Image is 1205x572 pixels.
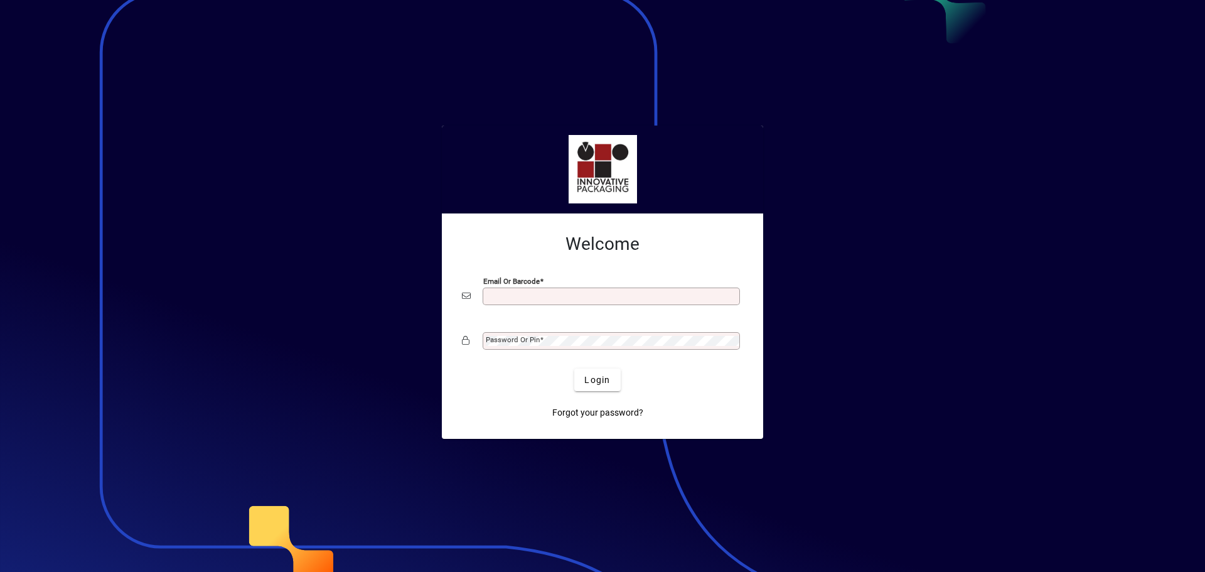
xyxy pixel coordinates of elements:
a: Forgot your password? [547,401,648,424]
span: Login [584,374,610,387]
span: Forgot your password? [552,406,643,419]
h2: Welcome [462,234,743,255]
button: Login [574,369,620,391]
mat-label: Email or Barcode [483,277,540,286]
mat-label: Password or Pin [486,335,540,344]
